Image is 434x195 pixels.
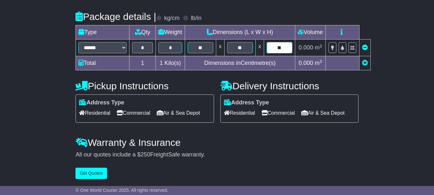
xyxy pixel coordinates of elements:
label: Address Type [79,99,124,106]
label: lb/in [191,15,201,22]
td: Dimensions (L x W x H) [185,25,295,40]
button: Get Quotes [75,168,107,179]
span: © One World Courier 2025. All rights reserved. [75,188,168,193]
span: Air & Sea Depot [157,108,200,118]
td: x [216,40,224,56]
td: Volume [295,25,325,40]
td: Dimensions in Centimetre(s) [185,56,295,70]
sup: 3 [320,59,322,64]
td: x [255,40,264,56]
div: All our quotes include a $ FreightSafe warranty. [75,151,359,158]
span: 0.000 [299,60,313,66]
span: Residential [79,108,110,118]
span: 0.000 [299,44,313,51]
td: Total [76,56,129,70]
label: Address Type [224,99,269,106]
span: Commercial [117,108,150,118]
span: 250 [140,151,150,158]
td: Kilo(s) [156,56,185,70]
h4: Delivery Instructions [220,81,359,91]
td: Qty [129,25,156,40]
h4: Package details | [75,11,156,22]
span: Commercial [261,108,295,118]
td: Weight [156,25,185,40]
label: kg/cm [164,15,180,22]
span: m [315,60,322,66]
td: Type [76,25,129,40]
span: 1 [160,60,163,66]
span: Residential [224,108,255,118]
sup: 3 [320,44,322,49]
h4: Pickup Instructions [75,81,214,91]
a: Remove this item [362,44,368,51]
a: Add new item [362,60,368,66]
span: m [315,44,322,51]
td: 1 [129,56,156,70]
h4: Warranty & Insurance [75,137,359,148]
span: Air & Sea Depot [301,108,345,118]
